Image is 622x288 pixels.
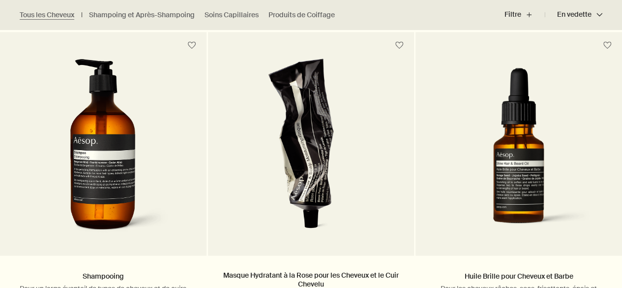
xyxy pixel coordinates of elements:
button: Placer sur l'étagère [598,36,616,54]
img: Shampoo in 500 mL amber bottle, with a black pump [30,59,177,241]
button: Placer sur l'étagère [390,36,408,54]
img: Rose Hair & Scalp Moisturising Masque in aluminium tube [235,59,388,241]
a: Rose Hair & Scalp Moisturising Masque in aluminium tube [208,59,415,256]
a: Shine Hair & Beard Oil 25mL with pipette [415,59,622,256]
img: Shine Hair & Beard Oil 25mL with pipette [430,68,607,241]
a: Produits de Coiffage [268,10,335,20]
a: Tous les Cheveux [20,10,74,20]
button: Placer sur l'étagère [183,36,201,54]
button: Filtre [504,3,545,27]
a: Shampooing [83,271,124,280]
a: Soins Capillaires [205,10,259,20]
a: Shampoing et Après-Shampoing [89,10,195,20]
a: Masque Hydratant à la Rose pour les Cheveux et le Cuir Chevelu [223,270,400,288]
a: Huile Brille pour Cheveux et Barbe [465,271,573,280]
button: En vedette [545,3,602,27]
